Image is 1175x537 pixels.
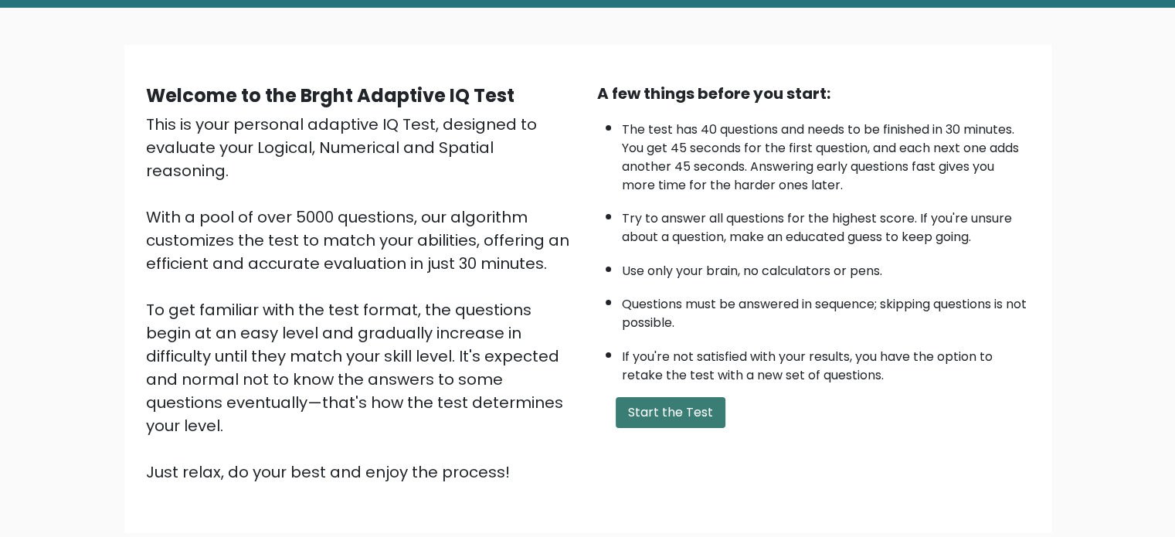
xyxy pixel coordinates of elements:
[622,254,1030,280] li: Use only your brain, no calculators or pens.
[146,83,514,108] b: Welcome to the Brght Adaptive IQ Test
[622,340,1030,385] li: If you're not satisfied with your results, you have the option to retake the test with a new set ...
[616,397,725,428] button: Start the Test
[146,113,579,484] div: This is your personal adaptive IQ Test, designed to evaluate your Logical, Numerical and Spatial ...
[622,202,1030,246] li: Try to answer all questions for the highest score. If you're unsure about a question, make an edu...
[622,287,1030,332] li: Questions must be answered in sequence; skipping questions is not possible.
[597,82,1030,105] div: A few things before you start:
[622,113,1030,195] li: The test has 40 questions and needs to be finished in 30 minutes. You get 45 seconds for the firs...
